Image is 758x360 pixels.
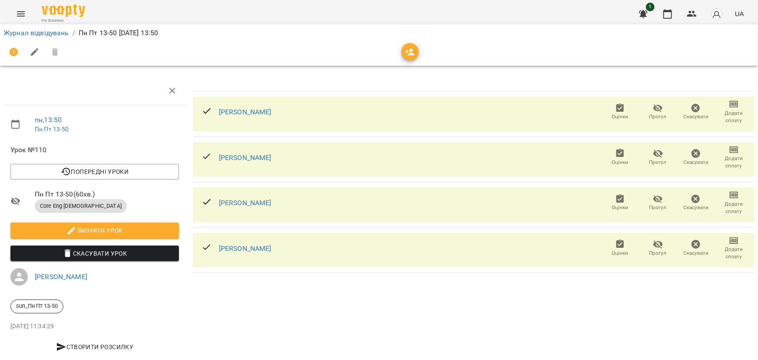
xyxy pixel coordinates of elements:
button: Попередні уроки [10,164,179,180]
button: Додати сплату [715,191,753,215]
button: Додати сплату [715,237,753,261]
button: Прогул [639,145,677,170]
span: Пн Пт 13-50 ( 60 хв. ) [35,189,179,200]
a: [PERSON_NAME] [219,108,271,116]
li: / [73,28,75,38]
span: Прогул [649,204,667,211]
a: Журнал відвідувань [3,29,69,37]
a: [PERSON_NAME] [219,153,271,162]
a: [PERSON_NAME] [219,199,271,207]
span: Core Eng [DEMOGRAPHIC_DATA] [35,202,127,210]
button: Прогул [639,191,677,215]
button: Оцінки [601,145,639,170]
span: For Business [42,18,85,23]
div: sun_Пн Пт 13-50 [10,300,63,313]
button: Прогул [639,237,677,261]
span: Оцінки [612,204,629,211]
span: Скасувати [683,113,708,120]
span: sun_Пн Пт 13-50 [11,302,63,310]
button: Додати сплату [715,100,753,124]
span: Скасувати [683,159,708,166]
button: Оцінки [601,100,639,124]
button: Змінити урок [10,223,179,238]
a: [PERSON_NAME] [35,273,87,281]
span: Оцінки [612,113,629,120]
span: Створити розсилку [14,342,175,352]
button: Додати сплату [715,145,753,170]
span: Прогул [649,159,667,166]
span: Оцінки [612,250,629,257]
span: Додати сплату [720,110,748,124]
span: Урок №110 [10,145,179,155]
span: UA [735,9,744,18]
button: Створити розсилку [10,339,179,355]
span: Оцінки [612,159,629,166]
img: avatar_s.png [711,8,723,20]
span: Попередні уроки [17,167,172,177]
button: UA [732,6,748,22]
p: [DATE] 11:34:29 [10,322,179,331]
p: Пн Пт 13-50 [DATE] 13:50 [79,28,159,38]
button: Скасувати [677,191,715,215]
button: Скасувати Урок [10,246,179,261]
span: Скасувати Урок [17,248,172,259]
span: Скасувати [683,250,708,257]
button: Оцінки [601,191,639,215]
a: [PERSON_NAME] [219,244,271,253]
span: Додати сплату [720,200,748,215]
span: 1 [646,3,655,11]
button: Скасувати [677,100,715,124]
nav: breadcrumb [3,28,755,38]
button: Menu [10,3,31,24]
a: пн , 13:50 [35,116,62,124]
span: Додати сплату [720,246,748,260]
span: Змінити урок [17,225,172,236]
img: Voopty Logo [42,4,85,17]
span: Скасувати [683,204,708,211]
button: Прогул [639,100,677,124]
span: Додати сплату [720,155,748,170]
span: Прогул [649,250,667,257]
button: Скасувати [677,145,715,170]
span: Прогул [649,113,667,120]
a: Пн Пт 13-50 [35,126,69,133]
button: Оцінки [601,237,639,261]
button: Скасувати [677,237,715,261]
